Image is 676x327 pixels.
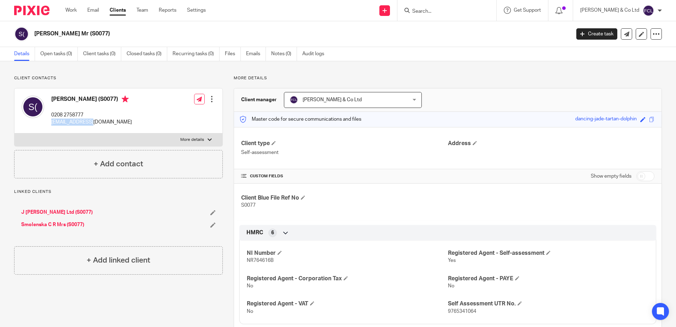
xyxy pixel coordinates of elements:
[51,119,132,126] p: [EMAIL_ADDRESS][DOMAIN_NAME]
[271,47,297,61] a: Notes (0)
[22,96,44,118] img: svg%3E
[14,27,29,41] img: svg%3E
[87,255,150,266] h4: + Add linked client
[173,47,220,61] a: Recurring tasks (0)
[241,140,448,147] h4: Client type
[34,30,459,38] h2: [PERSON_NAME] Mr (S0077)
[246,229,263,236] span: HMRC
[247,283,253,288] span: No
[271,229,274,236] span: 6
[234,75,662,81] p: More details
[65,7,77,14] a: Work
[14,189,223,195] p: Linked clients
[241,203,256,208] span: S0077
[575,115,637,124] div: dancing-jade-tartan-dolphin
[448,140,654,147] h4: Address
[448,283,454,288] span: No
[448,249,649,257] h4: Registered Agent - Self-assessment
[302,47,330,61] a: Audit logs
[448,258,456,263] span: Yes
[448,309,476,314] span: 9765341064
[180,137,204,143] p: More details
[40,47,78,61] a: Open tasks (0)
[21,221,84,228] a: Smolenska C R Mrs (S0077)
[591,173,631,180] label: Show empty fields
[241,149,448,156] p: Self-assessment
[303,97,362,102] span: [PERSON_NAME] & Co Ltd
[247,258,274,263] span: NR764616B
[127,47,167,61] a: Closed tasks (0)
[247,309,253,314] span: No
[290,96,298,104] img: svg%3E
[14,75,223,81] p: Client contacts
[580,7,639,14] p: [PERSON_NAME] & Co Ltd
[241,96,277,103] h3: Client manager
[412,8,475,15] input: Search
[643,5,654,16] img: svg%3E
[241,194,448,202] h4: Client Blue File Ref No
[87,7,99,14] a: Email
[239,116,361,123] p: Master code for secure communications and files
[94,159,143,170] h4: + Add contact
[14,47,35,61] a: Details
[576,28,617,40] a: Create task
[21,209,93,216] a: J [PERSON_NAME] Ltd (S0077)
[247,300,448,308] h4: Registered Agent - VAT
[83,47,121,61] a: Client tasks (0)
[136,7,148,14] a: Team
[51,111,132,119] p: 0208 2758777
[110,7,126,14] a: Clients
[51,96,132,104] h4: [PERSON_NAME] (S0077)
[241,173,448,179] h4: CUSTOM FIELDS
[448,300,649,308] h4: Self Assessment UTR No.
[448,275,649,282] h4: Registered Agent - PAYE
[122,96,129,103] i: Primary
[14,6,49,15] img: Pixie
[247,275,448,282] h4: Registered Agent - Corporation Tax
[159,7,176,14] a: Reports
[247,249,448,257] h4: NI Number
[225,47,241,61] a: Files
[514,8,541,13] span: Get Support
[187,7,206,14] a: Settings
[246,47,266,61] a: Emails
